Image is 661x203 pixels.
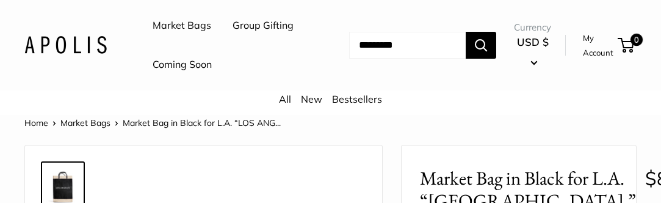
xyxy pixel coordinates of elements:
button: USD $ [514,32,551,72]
a: Market Bags [153,17,211,35]
input: Search... [349,32,466,59]
a: All [279,93,291,105]
button: Search [466,32,496,59]
span: Currency [514,19,551,36]
a: Market Bags [60,117,110,128]
span: 0 [630,34,643,46]
a: Bestsellers [332,93,382,105]
a: Coming Soon [153,56,212,74]
a: New [301,93,322,105]
img: Market Bag in Black for L.A. “LOS ANGELES.” [43,164,82,203]
a: Home [24,117,48,128]
a: My Account [583,31,613,61]
span: Market Bag in Black for L.A. “LOS ANG... [123,117,281,128]
a: 0 [619,38,634,53]
span: USD $ [517,35,549,48]
nav: Breadcrumb [24,115,281,131]
a: Group Gifting [233,17,294,35]
img: Apolis [24,36,107,54]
